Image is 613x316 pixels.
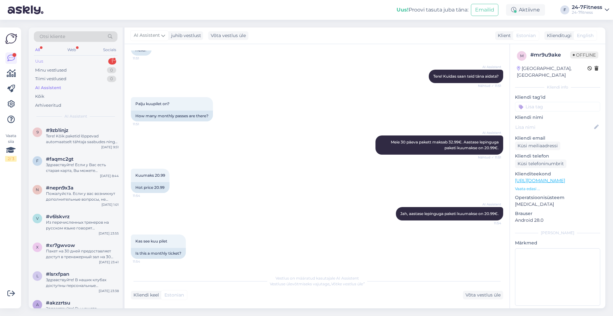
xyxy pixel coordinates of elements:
p: Kliendi nimi [515,114,600,121]
div: Proovi tasuta juba täna: [397,6,468,14]
div: 1 [108,58,116,65]
div: Tere! Kõik paketid lõppevad automaatselt tähtaja saabudes ning edasi ei pikene. Kui on soov treen... [46,133,119,145]
div: [DATE] 1:01 [102,202,119,207]
div: Пакет на 30 дней предоставляет доступ в тренажерный зал на 30 дней подряд без контракта. Доступ о... [46,248,119,260]
div: [DATE] 23:41 [99,260,119,265]
div: [PERSON_NAME] [515,230,600,236]
span: AI Assistent [477,130,501,135]
span: Vestlus on määratud kasutajale AI Assistent [276,276,359,281]
div: Здравствуйте! В наших клубах доступны персональные тренировки. Вы можете найти список наших персо... [46,277,119,289]
button: Emailid [471,4,498,16]
div: 24-7fitness [572,10,602,15]
span: l [36,274,39,278]
div: All [34,46,41,54]
div: # mr9u9ake [530,51,570,59]
div: 2 / 3 [5,156,17,162]
p: Kliendi telefon [515,153,600,159]
span: AI Assistent [477,65,501,69]
div: Здравствуйте! Если у Вас есть старая карта, Вы можете использовать ее для входа в спортивный клуб... [46,162,119,173]
p: Brauser [515,210,600,217]
span: English [577,32,594,39]
p: Kliendi tag'id [515,94,600,101]
span: #faqmc2gt [46,156,73,162]
div: Vaata siia [5,133,17,162]
img: Askly Logo [5,33,17,45]
div: Hot price 20.99 [131,182,170,193]
div: Küsi telefoninumbrit [515,159,566,168]
span: Meie 30 päeva pakett maksab 32.99€. Aastase lepinguga paketi kuumakse on 20.99€. [391,140,500,150]
div: Socials [102,46,117,54]
div: How many monthly passes are there? [131,111,213,121]
span: Jah, aastase lepinguga paketi kuumakse on 20.99€. [400,211,499,216]
span: Nähtud ✓ 11:51 [477,155,501,160]
div: [DATE] 23:38 [99,289,119,293]
span: 11:54 [133,193,157,198]
div: Küsi meiliaadressi [515,142,560,150]
div: Võta vestlus üle [463,291,503,299]
div: Is this a monthly ticket? [131,248,186,259]
div: Kliendi keel [131,292,159,298]
input: Lisa tag [515,102,600,112]
div: Из перечисленных тренеров на русском языке говорят [PERSON_NAME] и [PERSON_NAME]. [46,220,119,231]
p: Märkmed [515,240,600,246]
p: [MEDICAL_DATA] [515,201,600,208]
div: Minu vestlused [35,67,67,73]
span: m [520,53,524,58]
span: Tere! Kuidas saan teid täna aidata? [433,74,499,79]
div: Klient [495,32,511,39]
span: Kas see kuu pilet [135,239,167,243]
span: #nepn9x3a [46,185,73,191]
a: [URL][DOMAIN_NAME] [515,178,565,183]
p: Android 28.0 [515,217,600,224]
span: 11:51 [133,122,157,127]
div: Arhiveeritud [35,102,61,109]
p: Operatsioonisüsteem [515,194,600,201]
span: 9 [36,130,39,135]
span: AI Assistent [134,32,160,39]
span: Offline [570,51,598,58]
span: Vestluse ülevõtmiseks vajutage [270,281,365,286]
span: Kuumaks 20.99 [135,173,165,178]
span: Otsi kliente [40,33,65,40]
i: „Võtke vestlus üle” [329,281,365,286]
div: Web [66,46,77,54]
span: #9zb1injz [46,127,68,133]
input: Lisa nimi [515,124,593,131]
div: Uus [35,58,43,65]
span: AI Assistent [64,113,87,119]
div: [DATE] 8:44 [100,173,119,178]
span: v [36,216,39,221]
div: Kõik [35,93,44,100]
a: 24-7Fitness24-7fitness [572,5,609,15]
div: Klienditugi [544,32,571,39]
b: Uus! [397,7,409,13]
div: [GEOGRAPHIC_DATA], [GEOGRAPHIC_DATA] [517,65,587,79]
div: [DATE] 9:51 [101,145,119,150]
div: 0 [107,76,116,82]
span: Palju kuupilet on? [135,101,170,106]
span: Estonian [516,32,536,39]
span: 11:51 [133,56,157,61]
p: Klienditeekond [515,171,600,177]
span: a [36,302,39,307]
span: Nähtud ✓ 11:51 [477,83,501,88]
div: 24-7Fitness [572,5,602,10]
div: Пожалуйста. Если у вас возникнут дополнительные вопросы, не стесняйтесь обращаться. [46,191,119,202]
div: Kliendi info [515,84,600,90]
div: F [560,5,569,14]
p: Kliendi email [515,135,600,142]
div: 0 [107,67,116,73]
span: #xr7gwvow [46,243,75,248]
span: f [36,158,39,163]
span: #v6lskvrz [46,214,70,220]
div: Tiimi vestlused [35,76,66,82]
span: #lsrxfpan [46,271,69,277]
span: Estonian [164,292,184,298]
span: AI Assistent [477,202,501,207]
span: #akzzrtsu [46,300,70,306]
span: n [36,187,39,192]
span: 11:54 [477,221,501,226]
div: juhib vestlust [169,32,201,39]
div: AI Assistent [35,85,61,91]
span: 11:54 [133,259,157,264]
